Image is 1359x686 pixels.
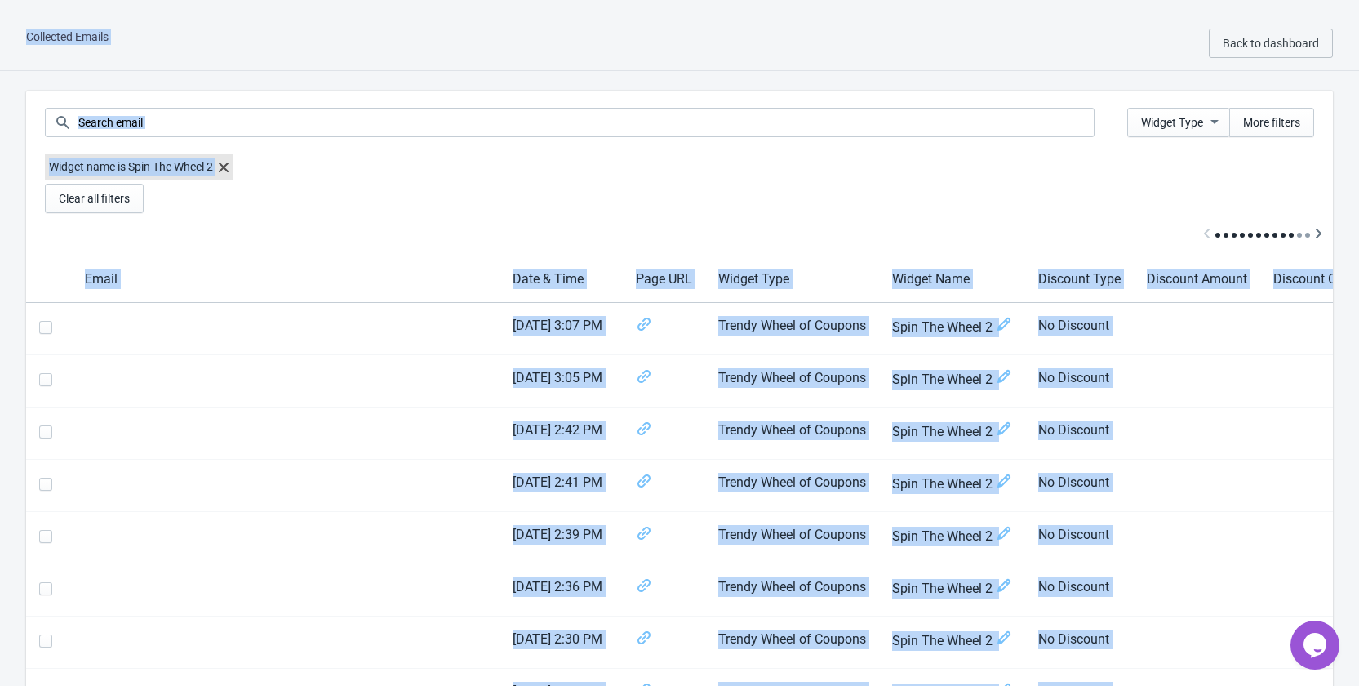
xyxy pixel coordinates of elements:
button: Widget Type [1127,108,1230,137]
th: Page URL [623,256,705,303]
iframe: chat widget [1290,621,1343,670]
span: Spin The Wheel 2 [892,473,1012,495]
button: More filters [1229,108,1314,137]
th: Widget Type [705,256,879,303]
td: No Discount [1025,355,1134,408]
td: Trendy Wheel of Coupons [705,512,879,564]
td: Trendy Wheel of Coupons [705,617,879,669]
th: Discount Amount [1134,256,1260,303]
td: Trendy Wheel of Coupons [705,408,879,460]
span: Spin The Wheel 2 [892,630,1012,652]
span: Clear all filters [59,192,130,205]
td: Trendy Wheel of Coupons [705,303,879,355]
span: Spin The Wheel 2 [892,525,1012,547]
td: No Discount [1025,303,1134,355]
span: Widget Type [1141,116,1203,129]
button: Scroll table right one column [1303,220,1333,250]
td: [DATE] 2:36 PM [500,564,623,617]
td: No Discount [1025,564,1134,617]
button: Back to dashboard [1209,29,1333,58]
td: [DATE] 3:05 PM [500,355,623,408]
th: Date & Time [500,256,623,303]
td: Trendy Wheel of Coupons [705,564,879,617]
td: Trendy Wheel of Coupons [705,355,879,408]
td: No Discount [1025,460,1134,512]
th: Widget Name [879,256,1025,303]
span: Back to dashboard [1223,37,1319,50]
label: Widget name is Spin The Wheel 2 [45,154,233,180]
th: Discount Type [1025,256,1134,303]
td: [DATE] 2:39 PM [500,512,623,564]
button: Clear all filters [45,184,144,213]
input: Search email [78,108,1095,137]
td: No Discount [1025,408,1134,460]
td: [DATE] 2:41 PM [500,460,623,512]
td: No Discount [1025,512,1134,564]
span: Spin The Wheel 2 [892,577,1012,599]
span: Spin The Wheel 2 [892,421,1012,443]
td: Trendy Wheel of Coupons [705,460,879,512]
th: Email [72,256,500,303]
td: [DATE] 3:07 PM [500,303,623,355]
span: Spin The Wheel 2 [892,316,1012,338]
td: [DATE] 2:30 PM [500,617,623,669]
td: [DATE] 2:42 PM [500,408,623,460]
span: More filters [1243,116,1300,129]
td: No Discount [1025,617,1134,669]
span: Spin The Wheel 2 [892,368,1012,390]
